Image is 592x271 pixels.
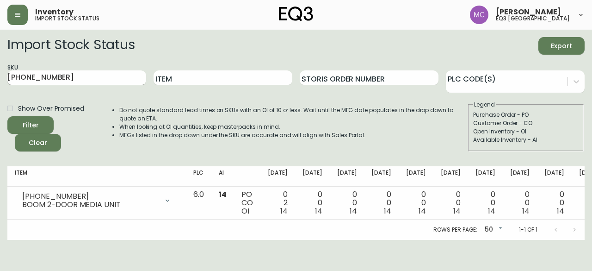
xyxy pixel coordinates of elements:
th: [DATE] [503,166,537,187]
p: Rows per page: [433,226,477,234]
div: Purchase Order - PO [473,111,579,119]
h5: eq3 [GEOGRAPHIC_DATA] [496,16,570,21]
li: MFGs listed in the drop down under the SKU are accurate and will align with Sales Portal. [119,131,467,139]
div: 0 2 [268,190,288,215]
th: [DATE] [433,166,468,187]
button: Clear [15,134,61,151]
span: 14 [419,206,426,216]
div: 0 0 [475,190,495,215]
span: 14 [522,206,530,216]
span: 14 [350,206,357,216]
span: [PERSON_NAME] [496,8,561,16]
div: PO CO [241,190,253,215]
h5: import stock status [35,16,99,21]
legend: Legend [473,101,496,109]
th: [DATE] [295,166,330,187]
td: 6.0 [186,187,211,220]
th: Item [7,166,186,187]
span: Clear [22,137,54,149]
span: 14 [488,206,495,216]
th: AI [211,166,234,187]
div: [PHONE_NUMBER]BOOM 2-DOOR MEDIA UNIT [15,190,179,211]
th: [DATE] [537,166,572,187]
span: OI [241,206,249,216]
span: Export [546,40,577,52]
div: BOOM 2-DOOR MEDIA UNIT [22,201,158,209]
div: 0 0 [406,190,426,215]
div: 0 0 [441,190,461,215]
div: Available Inventory - AI [473,136,579,144]
div: 0 0 [544,190,564,215]
span: 14 [557,206,564,216]
div: 0 0 [337,190,357,215]
span: 14 [280,206,288,216]
span: 14 [219,189,227,200]
span: 14 [315,206,322,216]
div: [PHONE_NUMBER] [22,192,158,201]
div: 0 0 [371,190,391,215]
th: [DATE] [330,166,364,187]
div: 50 [481,222,504,238]
img: logo [279,6,313,21]
th: [DATE] [468,166,503,187]
button: Filter [7,116,54,134]
th: PLC [186,166,211,187]
span: Show Over Promised [18,104,84,113]
div: 0 0 [302,190,322,215]
div: Filter [23,120,39,131]
p: 1-1 of 1 [519,226,537,234]
img: 6dbdb61c5655a9a555815750a11666cc [470,6,488,24]
div: Customer Order - CO [473,119,579,127]
th: [DATE] [260,166,295,187]
button: Export [538,37,585,55]
li: Do not quote standard lead times on SKUs with an OI of 10 or less. Wait until the MFG date popula... [119,106,467,123]
span: Inventory [35,8,74,16]
li: When looking at OI quantities, keep masterpacks in mind. [119,123,467,131]
h2: Import Stock Status [7,37,135,55]
div: Open Inventory - OI [473,127,579,136]
span: 14 [453,206,461,216]
div: 0 0 [510,190,530,215]
th: [DATE] [399,166,433,187]
th: [DATE] [364,166,399,187]
span: 14 [384,206,391,216]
